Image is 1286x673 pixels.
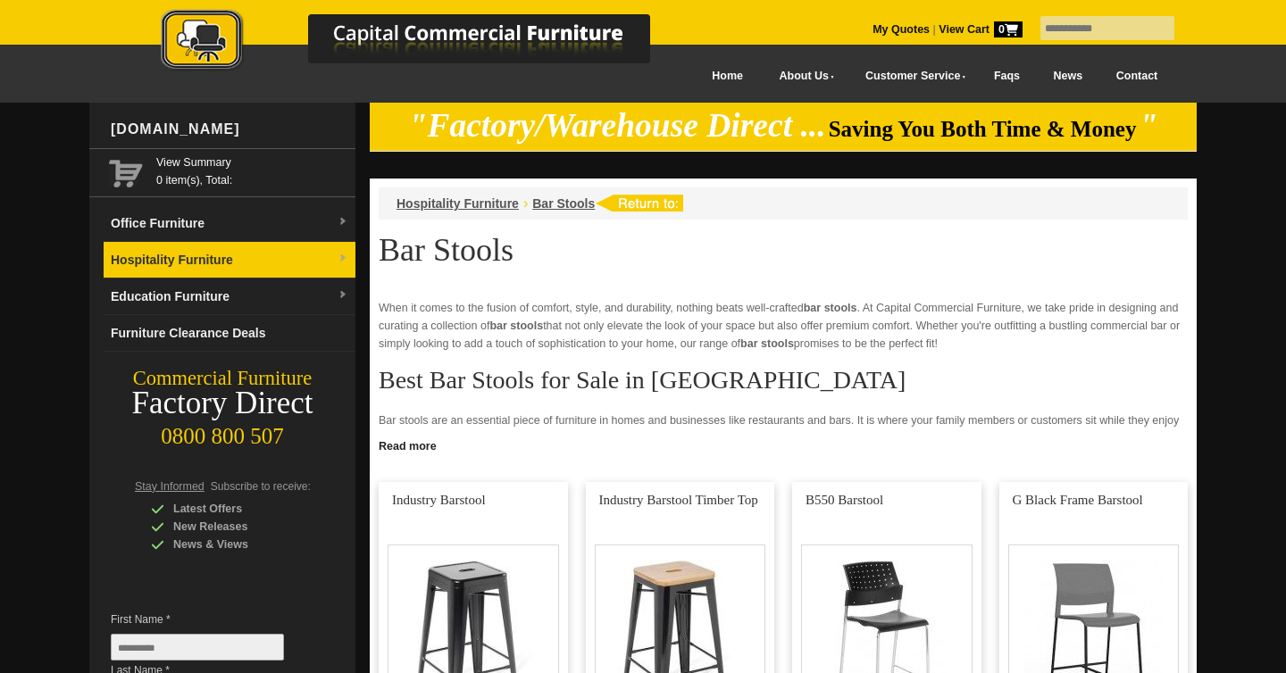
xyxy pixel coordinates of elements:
a: Customer Service [846,56,977,96]
a: Click to read more [370,433,1197,455]
div: Latest Offers [151,500,321,518]
img: Capital Commercial Furniture Logo [112,9,737,74]
p: When it comes to the fusion of comfort, style, and durability, nothing beats well-crafted . At Ca... [379,299,1188,353]
img: dropdown [338,253,348,264]
a: Contact [1099,56,1174,96]
em: " [1140,107,1158,144]
div: New Releases [151,518,321,536]
div: [DOMAIN_NAME] [104,103,355,156]
span: First Name * [111,611,311,628]
span: Stay Informed [135,480,205,493]
a: View Summary [156,154,348,171]
div: News & Views [151,536,321,553]
a: View Cart0 [936,23,1023,36]
p: Bar stools are an essential piece of furniture in homes and businesses like restaurants and bars.... [379,411,1188,447]
span: Saving You Both Time & Money [829,117,1137,141]
input: First Name * [111,634,284,661]
a: About Us [760,56,846,96]
div: 0800 800 507 [89,415,355,449]
strong: View Cart [939,23,1023,36]
span: Subscribe to receive: [211,480,311,493]
strong: bar stools [740,337,794,350]
img: dropdown [338,217,348,228]
span: 0 [994,21,1023,37]
h1: Bar Stools [379,233,1188,267]
a: My Quotes [873,23,930,36]
a: Hospitality Furniture [397,196,519,211]
a: Education Furnituredropdown [104,278,355,315]
a: Faqs [977,56,1037,96]
a: Hospitality Furnituredropdown [104,242,355,278]
span: 0 item(s), Total: [156,154,348,187]
strong: bar stools [489,320,543,332]
li: › [523,195,528,212]
a: Bar Stools [532,196,595,211]
a: Capital Commercial Furniture Logo [112,9,737,79]
a: News [1037,56,1099,96]
img: return to [595,195,683,212]
h2: Best Bar Stools for Sale in [GEOGRAPHIC_DATA] [379,367,1188,394]
div: Factory Direct [89,391,355,416]
a: Furniture Clearance Deals [104,315,355,352]
div: Commercial Furniture [89,366,355,391]
a: Office Furnituredropdown [104,205,355,242]
strong: bar stools [804,302,857,314]
img: dropdown [338,290,348,301]
em: "Factory/Warehouse Direct ... [409,107,826,144]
